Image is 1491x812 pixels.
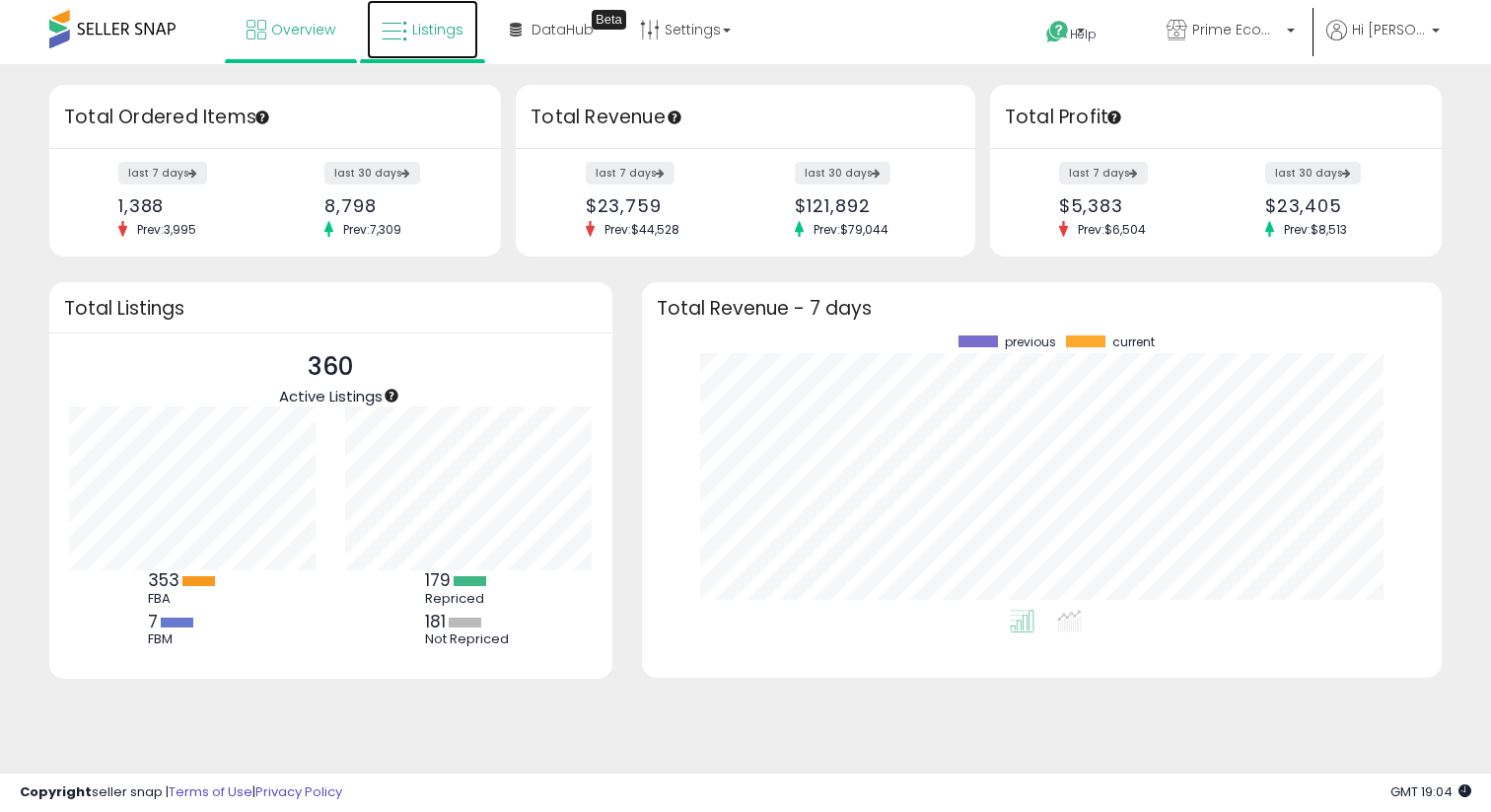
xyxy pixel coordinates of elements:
[148,591,237,607] div: FBA
[279,386,383,406] span: Active Listings
[1274,221,1357,238] span: Prev: $8,513
[383,387,400,405] div: Tooltip anchor
[148,568,179,592] b: 353
[1045,20,1070,44] i: Get Help
[1059,195,1201,216] div: $5,383
[324,162,420,185] label: last 30 days
[1030,5,1135,64] a: Help
[1265,162,1361,185] label: last 30 days
[148,631,237,647] div: FBM
[595,221,689,238] span: Prev: $44,528
[425,568,451,592] b: 179
[253,109,271,126] div: Tooltip anchor
[531,104,960,131] h3: Total Revenue
[425,631,514,647] div: Not Repriced
[148,610,158,633] b: 7
[279,348,383,386] p: 360
[1105,109,1123,126] div: Tooltip anchor
[20,782,92,801] strong: Copyright
[586,162,674,185] label: last 7 days
[1005,104,1427,131] h3: Total Profit
[271,20,335,39] span: Overview
[1112,335,1155,349] span: current
[64,104,486,131] h3: Total Ordered Items
[169,782,252,801] a: Terms of Use
[586,195,731,216] div: $23,759
[666,109,683,126] div: Tooltip anchor
[64,301,598,316] h3: Total Listings
[1068,221,1156,238] span: Prev: $6,504
[1265,195,1407,216] div: $23,405
[333,221,411,238] span: Prev: 7,309
[1326,20,1440,64] a: Hi [PERSON_NAME]
[795,162,890,185] label: last 30 days
[532,20,594,39] span: DataHub
[425,591,514,607] div: Repriced
[1070,26,1097,42] span: Help
[592,10,626,30] div: Tooltip anchor
[1352,20,1426,39] span: Hi [PERSON_NAME]
[795,195,940,216] div: $121,892
[255,782,342,801] a: Privacy Policy
[1192,20,1281,39] span: Prime Ecommerce Providers
[657,301,1427,316] h3: Total Revenue - 7 days
[1390,782,1471,801] span: 2025-08-11 19:04 GMT
[324,195,466,216] div: 8,798
[804,221,898,238] span: Prev: $79,044
[425,610,446,633] b: 181
[127,221,206,238] span: Prev: 3,995
[118,195,260,216] div: 1,388
[1059,162,1148,185] label: last 7 days
[1005,335,1056,349] span: previous
[20,783,342,802] div: seller snap | |
[118,162,207,185] label: last 7 days
[412,20,463,39] span: Listings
